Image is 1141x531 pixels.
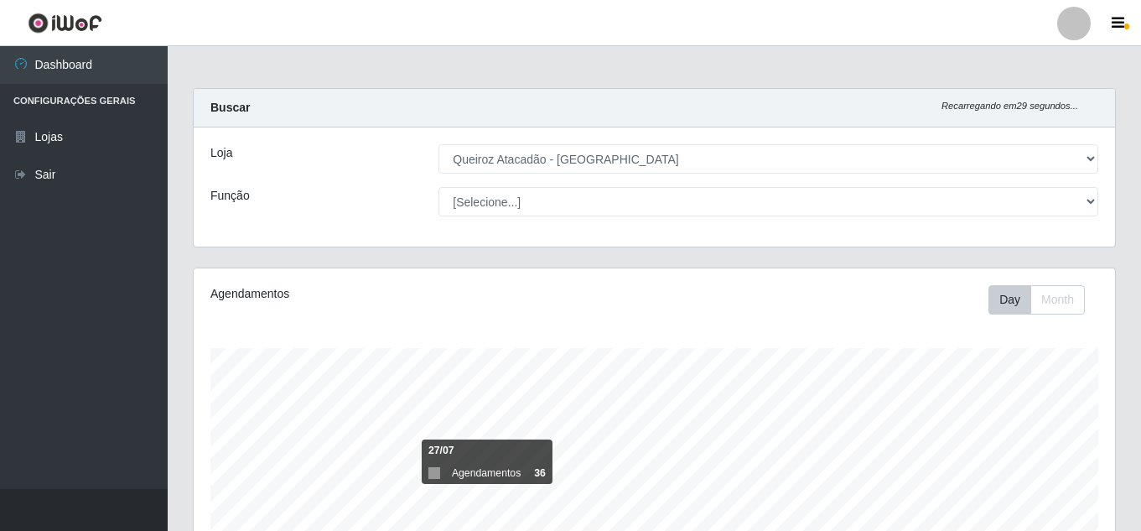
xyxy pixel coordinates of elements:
i: Recarregando em 29 segundos... [941,101,1078,111]
strong: Buscar [210,101,250,114]
label: Loja [210,144,232,162]
button: Month [1030,285,1085,315]
label: Função [210,187,250,205]
img: CoreUI Logo [28,13,102,34]
button: Day [988,285,1031,315]
div: First group [988,285,1085,315]
div: Agendamentos [210,285,566,303]
div: Toolbar with button groups [988,285,1098,315]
